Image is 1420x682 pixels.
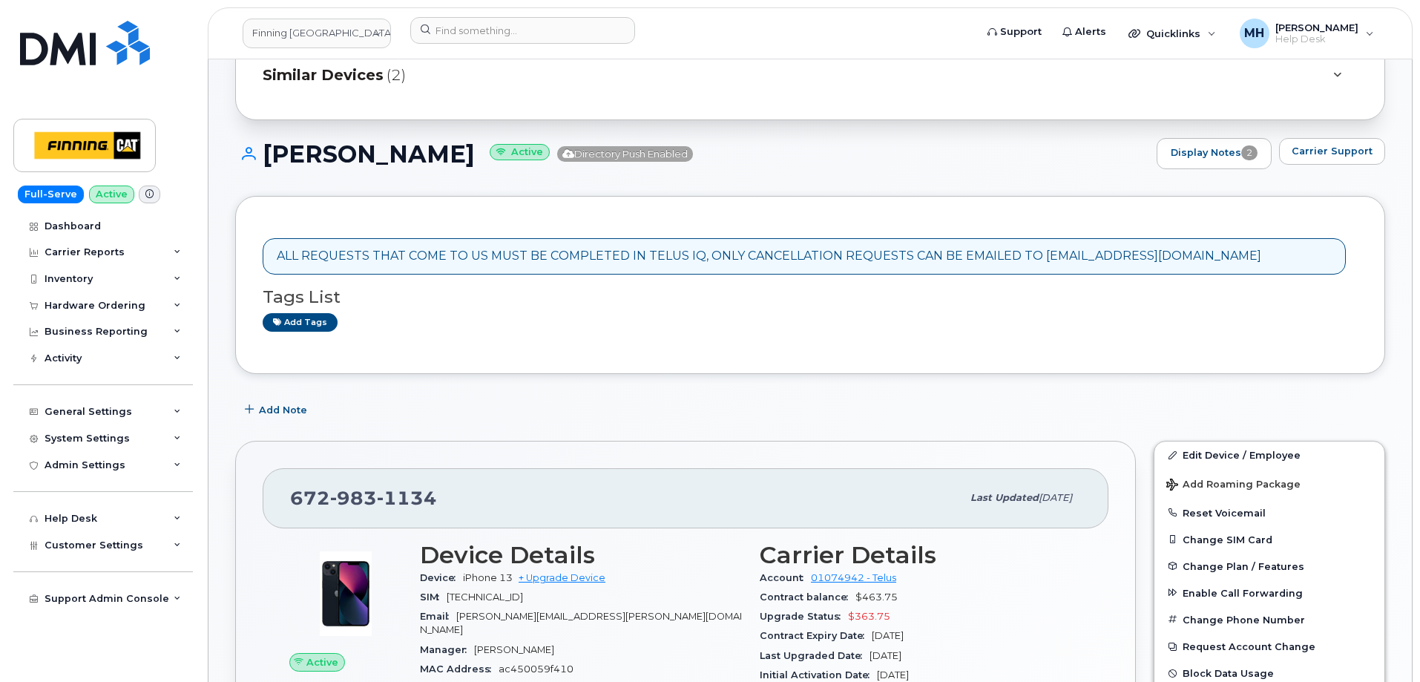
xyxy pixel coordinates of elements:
span: Upgrade Status [760,611,848,622]
span: Device [420,572,463,583]
a: + Upgrade Device [519,572,605,583]
span: Email [420,611,456,622]
button: Request Account Change [1154,633,1384,660]
small: Active [490,144,550,161]
span: Add Note [259,403,307,417]
span: Manager [420,644,474,655]
span: [DATE] [877,669,909,681]
span: iPhone 13 [463,572,513,583]
span: [PERSON_NAME] [474,644,554,655]
h3: Device Details [420,542,742,568]
span: [DATE] [1039,492,1072,503]
span: Support [1000,24,1042,39]
span: 983 [330,487,377,509]
a: Support [977,17,1052,47]
button: Add Note [235,396,320,423]
span: Last Upgraded Date [760,650,870,661]
span: ac450059f410 [499,663,573,675]
h3: Tags List [263,288,1358,306]
a: Finning Canada [243,19,391,48]
a: Edit Device / Employee [1154,442,1384,468]
span: SIM [420,591,447,603]
span: Last updated [970,492,1039,503]
span: MH [1244,24,1264,42]
h1: [PERSON_NAME] [235,141,1149,167]
span: Contract balance [760,591,855,603]
button: Reset Voicemail [1154,499,1384,526]
button: Carrier Support [1279,138,1385,165]
div: Quicklinks [1118,19,1226,48]
a: Alerts [1052,17,1117,47]
div: ALL REQUESTS THAT COME TO US MUST BE COMPLETED IN TELUS IQ, ONLY CANCELLATION REQUESTS CAN BE EMA... [277,248,1261,265]
span: Help Desk [1275,33,1358,45]
h3: Carrier Details [760,542,1082,568]
span: Alerts [1075,24,1106,39]
span: $363.75 [848,611,890,622]
span: MAC Address [420,663,499,675]
span: [DATE] [872,630,904,641]
input: Find something... [410,17,635,44]
span: 1134 [377,487,437,509]
span: [PERSON_NAME] [1275,22,1358,33]
a: 01074942 - Telus [811,572,896,583]
span: 2 [1241,145,1258,160]
span: Change Plan / Features [1183,560,1304,571]
span: Enable Call Forwarding [1183,587,1303,598]
button: Change Phone Number [1154,606,1384,633]
span: Similar Devices [263,65,384,86]
span: $463.75 [855,591,898,603]
span: Initial Activation Date [760,669,877,681]
button: Change SIM Card [1154,526,1384,553]
button: Change Plan / Features [1154,553,1384,580]
span: 672 [290,487,437,509]
span: (2) [387,65,406,86]
div: Melissa Hoye [1229,19,1384,48]
span: Quicklinks [1146,27,1200,39]
a: Add tags [263,313,338,332]
span: [TECHNICAL_ID] [447,591,523,603]
span: Contract Expiry Date [760,630,872,641]
button: Add Roaming Package [1154,468,1384,499]
span: Carrier Support [1292,144,1373,158]
a: Display Notes2 [1157,138,1272,169]
img: image20231002-4137094-11ngalm.jpeg [301,549,390,638]
span: [DATE] [870,650,901,661]
span: Add Roaming Package [1166,479,1301,493]
span: Directory Push Enabled [557,146,693,162]
span: [PERSON_NAME][EMAIL_ADDRESS][PERSON_NAME][DOMAIN_NAME] [420,611,742,635]
span: Active [306,655,338,669]
span: Account [760,572,811,583]
button: Enable Call Forwarding [1154,580,1384,606]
